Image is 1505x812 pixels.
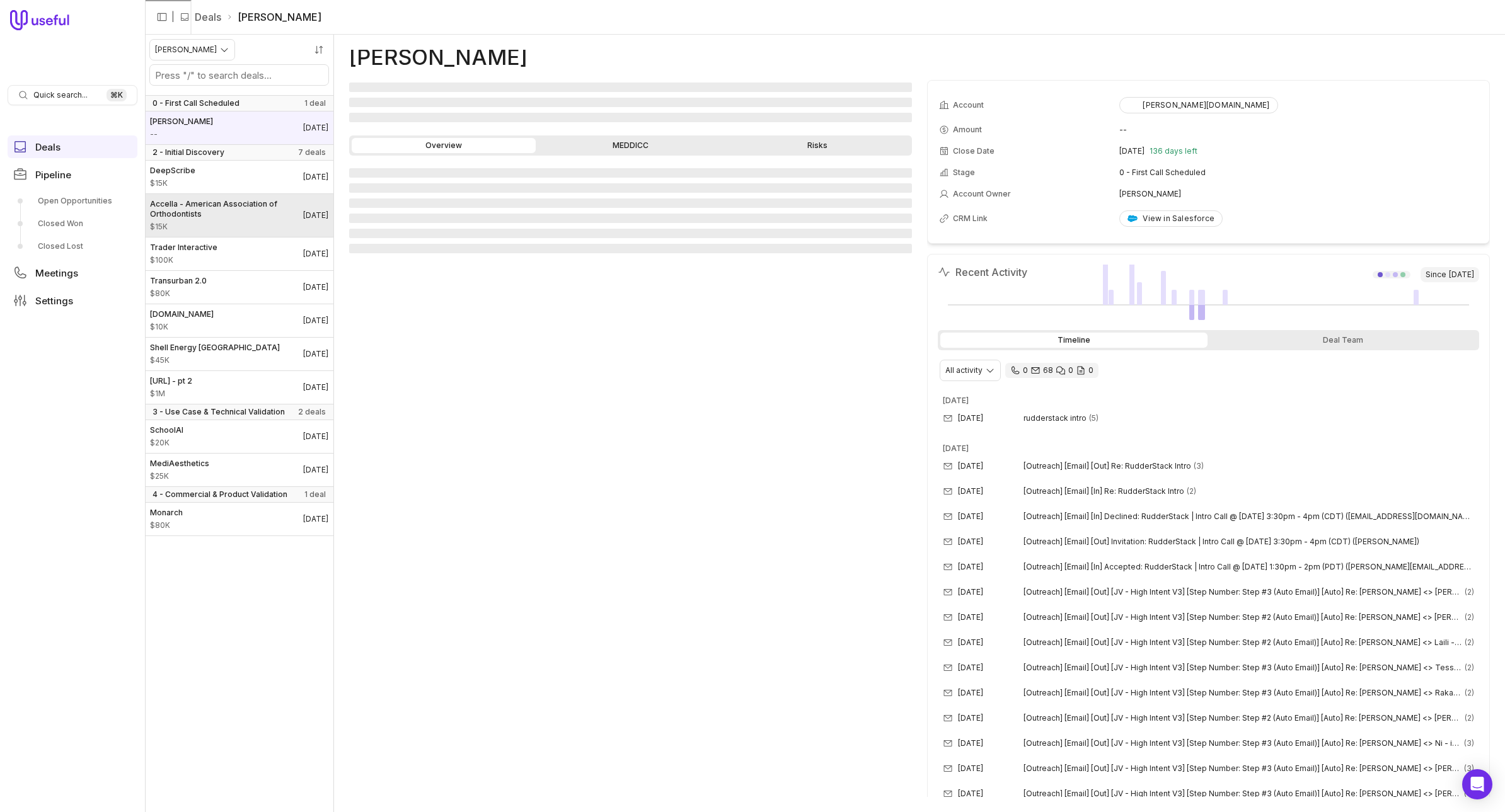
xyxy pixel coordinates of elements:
[150,117,213,127] span: [PERSON_NAME]
[35,142,61,152] span: Deals
[1449,270,1474,280] time: [DATE]
[145,304,333,337] a: [DOMAIN_NAME]$10K[DATE]
[303,123,328,133] time: Deal Close Date
[145,161,333,193] a: DeepScribe$15K[DATE]
[145,112,333,144] a: [PERSON_NAME]--[DATE]
[303,210,328,220] time: Deal Close Date
[1465,663,1474,673] span: 2 emails in thread
[107,89,127,101] kbd: ⌘ K
[1024,663,1462,673] span: [Outreach] [Email] [Out] [JV - High Intent V3] [Step Number: Step #3 (Auto Email)] [Auto] Re: [PE...
[1465,638,1474,648] span: 2 emails in thread
[953,189,1011,199] span: Account Owner
[1119,163,1478,183] td: 0 - First Call Scheduled
[349,229,912,238] span: ‌
[943,396,969,405] time: [DATE]
[958,537,983,547] time: [DATE]
[1421,267,1479,282] span: Since
[150,289,207,299] span: Amount
[1465,688,1474,698] span: 2 emails in thread
[1024,688,1462,698] span: [Outreach] [Email] [Out] [JV - High Intent V3] [Step Number: Step #3 (Auto Email)] [Auto] Re: [PE...
[150,322,214,332] span: Amount
[538,138,722,153] a: MEDDICC
[938,265,1027,280] h2: Recent Activity
[1464,738,1474,748] span: 3 emails in thread
[150,178,195,188] span: Amount
[303,316,328,326] time: Deal Close Date
[150,389,192,399] span: Amount
[150,243,217,253] span: Trader Interactive
[145,503,333,535] a: Monarch$80K[DATE]
[940,333,1208,348] div: Timeline
[349,198,912,208] span: ‌
[153,147,224,157] span: 2 - Initial Discovery
[145,338,333,370] a: Shell Energy [GEOGRAPHIC_DATA]$45K[DATE]
[150,376,192,386] span: [URL] - pt 2
[1194,461,1204,471] span: 3 emails in thread
[958,713,983,723] time: [DATE]
[298,147,326,157] span: 7 deals
[1150,146,1197,156] span: 136 days left
[1127,214,1214,224] div: View in Salesforce
[958,763,983,774] time: [DATE]
[150,459,209,469] span: MediAesthetics
[953,100,984,110] span: Account
[150,166,195,176] span: DeepScribe
[8,214,137,234] a: Closed Won
[150,508,183,518] span: Monarch
[145,371,333,404] a: [URL] - pt 2$1M[DATE]
[958,486,983,496] time: [DATE]
[1005,363,1098,378] div: 0 calls and 68 email threads
[145,35,334,812] nav: Deals
[1024,763,1462,774] span: [Outreach] [Email] [Out] [JV - High Intent V3] [Step Number: Step #3 (Auto Email)] [Auto] Re: [PE...
[958,512,983,522] time: [DATE]
[8,289,137,312] a: Settings
[153,98,239,108] span: 0 - First Call Scheduled
[150,355,280,365] span: Amount
[1024,738,1462,748] span: [Outreach] [Email] [Out] [JV - High Intent V3] [Step Number: Step #3 (Auto Email)] [Auto] Re: [PE...
[958,638,983,648] time: [DATE]
[1465,612,1474,622] span: 2 emails in thread
[1119,120,1478,140] td: --
[8,191,137,256] div: Pipeline submenu
[1462,769,1492,799] div: Open Intercom Messenger
[145,271,333,304] a: Transurban 2.0$80K[DATE]
[150,425,183,435] span: SchoolAI
[1024,587,1462,597] span: [Outreach] [Email] [Out] [JV - High Intent V3] [Step Number: Step #3 (Auto Email)] [Auto] Re: [PE...
[8,261,137,284] a: Meetings
[150,199,303,219] span: Accella - American Association of Orthodontists
[352,138,536,153] a: Overview
[303,432,328,442] time: Deal Close Date
[958,688,983,698] time: [DATE]
[153,8,171,26] button: Collapse sidebar
[958,461,983,471] time: [DATE]
[958,738,983,748] time: [DATE]
[349,98,912,107] span: ‌
[958,612,983,622] time: [DATE]
[349,50,528,65] h1: [PERSON_NAME]
[1465,587,1474,597] span: 2 emails in thread
[1024,789,1462,799] span: [Outreach] [Email] [Out] [JV - High Intent V3] [Step Number: Step #3 (Auto Email)] [Auto] Re: [PE...
[1024,512,1474,522] span: [Outreach] [Email] [In] Declined: RudderStack | Intro Call @ [DATE] 3:30pm - 4pm (CDT) ([EMAIL_AD...
[8,163,137,186] a: Pipeline
[1024,713,1462,723] span: [Outreach] [Email] [Out] [JV - High Intent V3] [Step Number: Step #2 (Auto Email)] [Auto] Re: [PE...
[150,520,183,530] span: Amount
[8,236,137,256] a: Closed Lost
[33,90,88,100] span: Quick search...
[145,420,333,453] a: SchoolAI$20K[DATE]
[1119,184,1478,204] td: [PERSON_NAME]
[1024,562,1474,572] span: [Outreach] [Email] [In] Accepted: RudderStack | Intro Call @ [DATE] 1:30pm - 2pm (PDT) ([PERSON_N...
[145,237,333,270] a: Trader Interactive$100K[DATE]
[725,138,909,153] a: Risks
[8,191,137,211] a: Open Opportunities
[349,168,912,178] span: ‌
[35,268,78,278] span: Meetings
[150,222,303,232] span: Amount
[1210,333,1477,348] div: Deal Team
[226,9,321,25] li: [PERSON_NAME]
[958,562,983,572] time: [DATE]
[150,129,213,139] span: Amount
[8,135,137,158] a: Deals
[943,443,969,453] time: [DATE]
[958,789,983,799] time: [DATE]
[1465,713,1474,723] span: 2 emails in thread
